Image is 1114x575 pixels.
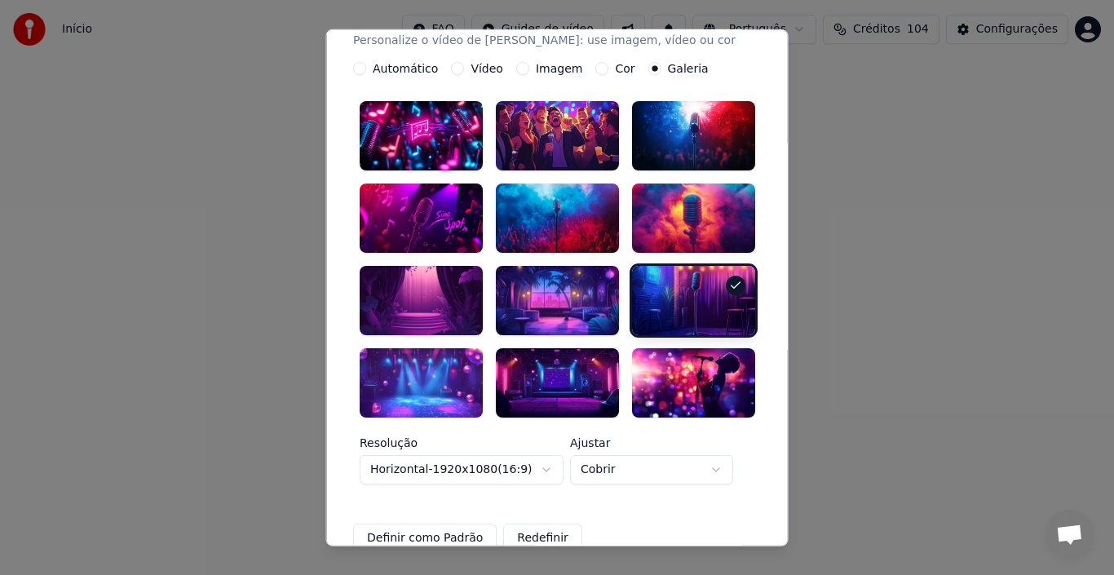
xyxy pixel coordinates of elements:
[353,10,736,49] div: Vídeo
[373,63,438,74] label: Automático
[360,437,564,449] label: Resolução
[503,524,582,553] button: Redefinir
[353,33,736,49] p: Personalize o vídeo de [PERSON_NAME]: use imagem, vídeo ou cor
[353,62,762,566] div: VídeoPersonalize o vídeo de [PERSON_NAME]: use imagem, vídeo ou cor
[667,63,708,74] label: Galeria
[471,63,503,74] label: Vídeo
[615,63,634,74] label: Cor
[353,524,497,553] button: Definir como Padrão
[570,437,733,449] label: Ajustar
[535,63,581,74] label: Imagem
